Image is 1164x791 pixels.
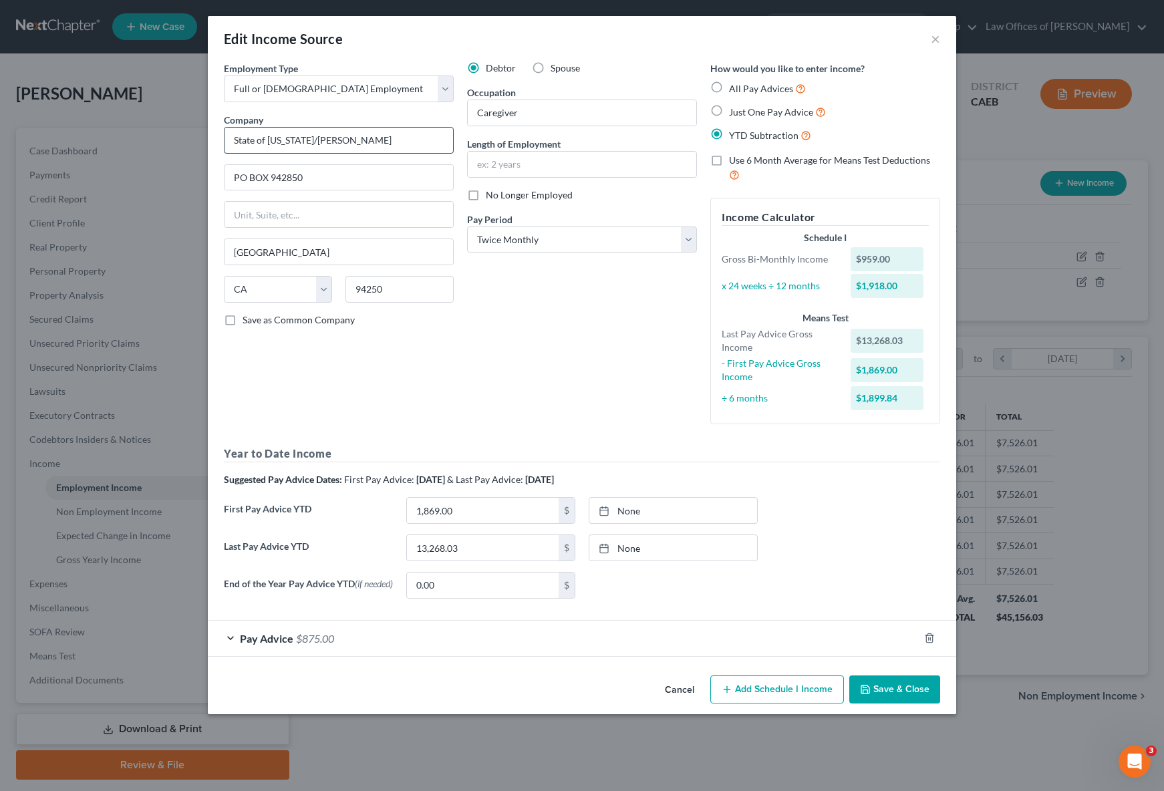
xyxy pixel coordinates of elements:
span: Debtor [486,62,516,73]
div: - First Pay Advice Gross Income [715,357,844,383]
strong: Suggested Pay Advice Dates: [224,474,342,485]
input: Search company by name... [224,127,454,154]
label: Occupation [467,86,516,100]
label: First Pay Advice YTD [217,497,400,534]
span: (if needed) [355,578,393,589]
span: Pay Period [467,214,513,225]
input: Enter zip... [345,276,454,303]
span: Just One Pay Advice [729,106,813,118]
span: Pay Advice [240,632,293,645]
span: $875.00 [296,632,334,645]
label: Last Pay Advice YTD [217,534,400,572]
input: Enter address... [225,165,453,190]
a: None [589,498,757,523]
button: Save & Close [849,675,940,703]
iframe: Intercom live chat [1119,746,1151,778]
div: $1,899.84 [851,386,924,410]
span: Company [224,114,263,126]
button: Cancel [654,677,705,703]
span: Spouse [551,62,580,73]
div: $ [559,573,575,598]
strong: [DATE] [525,474,554,485]
span: 3 [1146,746,1157,756]
label: Length of Employment [467,137,561,151]
span: YTD Subtraction [729,130,798,141]
span: First Pay Advice: [344,474,414,485]
div: $1,869.00 [851,358,924,382]
div: $13,268.03 [851,329,924,353]
span: All Pay Advices [729,83,793,94]
div: $ [559,535,575,561]
div: $1,918.00 [851,274,924,298]
label: How would you like to enter income? [710,61,865,75]
input: Unit, Suite, etc... [225,202,453,227]
span: Use 6 Month Average for Means Test Deductions [729,154,930,166]
span: Employment Type [224,63,298,74]
div: ÷ 6 months [715,391,844,405]
span: Save as Common Company [243,314,355,325]
div: $959.00 [851,247,924,271]
div: Gross Bi-Monthly Income [715,253,844,266]
input: -- [468,100,696,126]
div: Means Test [722,311,929,325]
h5: Income Calculator [722,209,929,226]
button: Add Schedule I Income [710,675,844,703]
div: Edit Income Source [224,29,343,48]
div: Last Pay Advice Gross Income [715,327,844,354]
input: 0.00 [407,573,559,598]
strong: [DATE] [416,474,445,485]
input: 0.00 [407,535,559,561]
div: x 24 weeks ÷ 12 months [715,279,844,293]
input: Enter city... [225,239,453,265]
span: & Last Pay Advice: [447,474,523,485]
button: × [931,31,940,47]
span: No Longer Employed [486,189,573,200]
div: Schedule I [722,231,929,245]
input: 0.00 [407,498,559,523]
h5: Year to Date Income [224,446,940,462]
div: $ [559,498,575,523]
label: End of the Year Pay Advice YTD [217,572,400,609]
input: ex: 2 years [468,152,696,177]
a: None [589,535,757,561]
